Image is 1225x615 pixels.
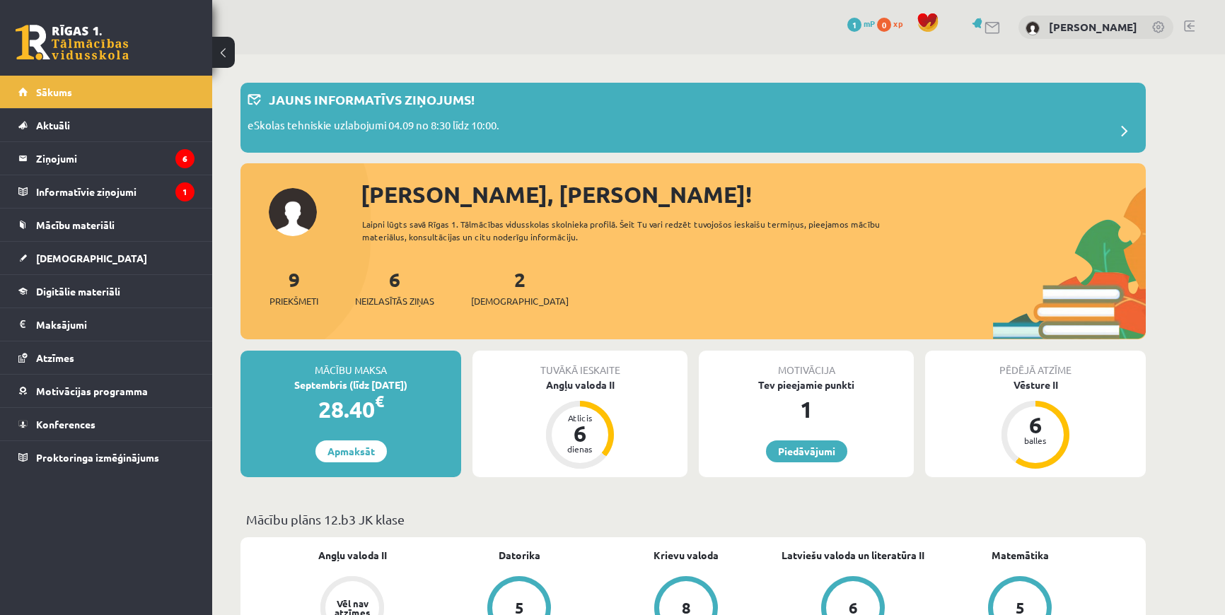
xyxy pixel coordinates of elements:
a: Sākums [18,76,195,108]
span: Konferences [36,418,95,430]
a: Motivācijas programma [18,375,195,407]
div: 6 [559,422,601,445]
a: Konferences [18,408,195,440]
span: Digitālie materiāli [36,285,120,298]
a: 6Neizlasītās ziņas [355,266,434,308]
div: [PERSON_NAME], [PERSON_NAME]! [361,177,1146,211]
i: 6 [175,149,195,168]
a: Aktuāli [18,109,195,141]
span: Atzīmes [36,351,74,364]
a: [PERSON_NAME] [1049,20,1137,34]
span: € [375,391,384,411]
span: 0 [877,18,891,32]
a: Informatīvie ziņojumi1 [18,175,195,208]
a: Piedāvājumi [766,440,847,462]
a: Krievu valoda [654,548,719,563]
div: dienas [559,445,601,453]
a: Jauns informatīvs ziņojums! eSkolas tehniskie uzlabojumi 04.09 no 8:30 līdz 10:00. [248,90,1139,146]
span: Mācību materiāli [36,218,115,231]
div: Vēsture II [925,377,1146,392]
div: 28.40 [240,392,461,426]
a: Matemātika [992,548,1049,563]
a: Digitālie materiāli [18,275,195,307]
div: Tuvākā ieskaite [472,351,687,377]
span: Proktoringa izmēģinājums [36,451,159,464]
legend: Ziņojumi [36,142,195,175]
span: mP [864,18,875,29]
legend: Informatīvie ziņojumi [36,175,195,208]
div: 1 [699,392,914,426]
div: Angļu valoda II [472,377,687,392]
span: 1 [847,18,861,32]
span: [DEMOGRAPHIC_DATA] [471,294,569,308]
div: Pēdējā atzīme [925,351,1146,377]
a: Angļu valoda II [318,548,387,563]
a: Vēsture II 6 balles [925,377,1146,471]
a: Mācību materiāli [18,209,195,241]
a: Datorika [499,548,540,563]
a: 0 xp [877,18,910,29]
a: [DEMOGRAPHIC_DATA] [18,242,195,274]
i: 1 [175,182,195,201]
p: Jauns informatīvs ziņojums! [269,90,475,109]
p: Mācību plāns 12.b3 JK klase [246,510,1140,529]
div: Tev pieejamie punkti [699,377,914,392]
div: 6 [1014,414,1057,436]
a: Apmaksāt [315,440,387,462]
div: Motivācija [699,351,914,377]
img: Anastasija Polujančika [1026,21,1040,35]
a: 2[DEMOGRAPHIC_DATA] [471,266,569,308]
span: Neizlasītās ziņas [355,294,434,308]
div: Atlicis [559,414,601,422]
a: Atzīmes [18,341,195,374]
span: Sākums [36,86,72,98]
div: balles [1014,436,1057,445]
div: Mācību maksa [240,351,461,377]
span: xp [893,18,902,29]
div: Laipni lūgts savā Rīgas 1. Tālmācības vidusskolas skolnieka profilā. Šeit Tu vari redzēt tuvojošo... [362,218,905,243]
span: [DEMOGRAPHIC_DATA] [36,252,147,264]
span: Priekšmeti [269,294,318,308]
legend: Maksājumi [36,308,195,341]
span: Motivācijas programma [36,385,148,397]
a: Rīgas 1. Tālmācības vidusskola [16,25,129,60]
span: Aktuāli [36,119,70,131]
a: Ziņojumi6 [18,142,195,175]
a: Angļu valoda II Atlicis 6 dienas [472,377,687,471]
p: eSkolas tehniskie uzlabojumi 04.09 no 8:30 līdz 10:00. [248,117,499,137]
a: Proktoringa izmēģinājums [18,441,195,474]
div: Septembris (līdz [DATE]) [240,377,461,392]
a: 1 mP [847,18,875,29]
a: Latviešu valoda un literatūra II [782,548,924,563]
a: Maksājumi [18,308,195,341]
a: 9Priekšmeti [269,266,318,308]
